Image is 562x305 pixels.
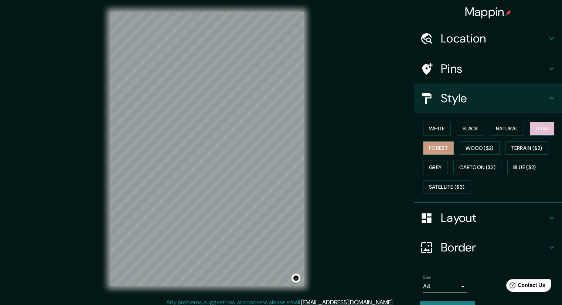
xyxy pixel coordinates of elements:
[507,161,542,174] button: Blue ($2)
[453,161,501,174] button: Cartoon ($2)
[292,274,300,282] button: Toggle attribution
[110,12,304,286] canvas: Map
[423,161,447,174] button: Grey
[441,31,547,46] h4: Location
[460,141,500,155] button: Wood ($2)
[530,122,554,136] button: Love
[414,203,562,233] div: Layout
[423,180,470,194] button: Satellite ($3)
[423,141,454,155] button: Forest
[423,274,431,281] label: Size
[423,122,451,136] button: White
[441,240,547,255] h4: Border
[505,10,511,16] img: pin-icon.png
[441,91,547,106] h4: Style
[457,122,484,136] button: Black
[414,83,562,113] div: Style
[465,4,512,19] h4: Mappin
[414,24,562,53] div: Location
[496,276,554,297] iframe: Help widget launcher
[490,122,524,136] button: Natural
[505,141,548,155] button: Terrain ($2)
[414,233,562,262] div: Border
[441,210,547,225] h4: Layout
[423,281,467,292] div: A4
[414,54,562,83] div: Pins
[441,61,547,76] h4: Pins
